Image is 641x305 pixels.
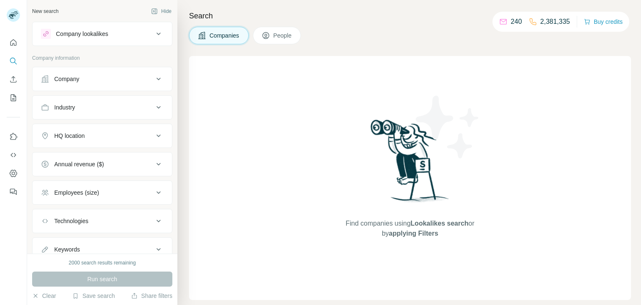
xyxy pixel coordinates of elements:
div: Keywords [54,245,80,254]
button: My lists [7,90,20,105]
button: Share filters [131,292,172,300]
button: Enrich CSV [7,72,20,87]
button: Company lookalikes [33,24,172,44]
img: Surfe Illustration - Stars [410,89,485,165]
h4: Search [189,10,631,22]
div: Company lookalikes [56,30,108,38]
button: Technologies [33,211,172,231]
button: Hide [145,5,177,18]
span: applying Filters [389,230,438,237]
button: Annual revenue ($) [33,154,172,174]
button: Company [33,69,172,89]
div: New search [32,8,58,15]
img: Surfe Illustration - Woman searching with binoculars [367,117,454,211]
div: Company [54,75,79,83]
span: Companies [209,31,240,40]
div: HQ location [54,132,85,140]
button: Buy credits [584,16,623,28]
button: Industry [33,97,172,117]
button: Save search [72,292,115,300]
div: Technologies [54,217,88,225]
p: Company information [32,54,172,62]
button: Use Surfe on LinkedIn [7,129,20,144]
div: 2000 search results remaining [69,259,136,267]
button: Employees (size) [33,183,172,203]
div: Employees (size) [54,188,99,197]
div: Annual revenue ($) [54,160,104,168]
button: Clear [32,292,56,300]
span: Find companies using or by [343,219,477,239]
p: 240 [511,17,522,27]
p: 2,381,335 [540,17,570,27]
button: Search [7,53,20,69]
span: Lookalikes search [411,220,469,227]
button: Use Surfe API [7,147,20,163]
button: Feedback [7,184,20,199]
button: Quick start [7,35,20,50]
button: Keywords [33,239,172,259]
button: HQ location [33,126,172,146]
button: Dashboard [7,166,20,181]
div: Industry [54,103,75,112]
span: People [273,31,293,40]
